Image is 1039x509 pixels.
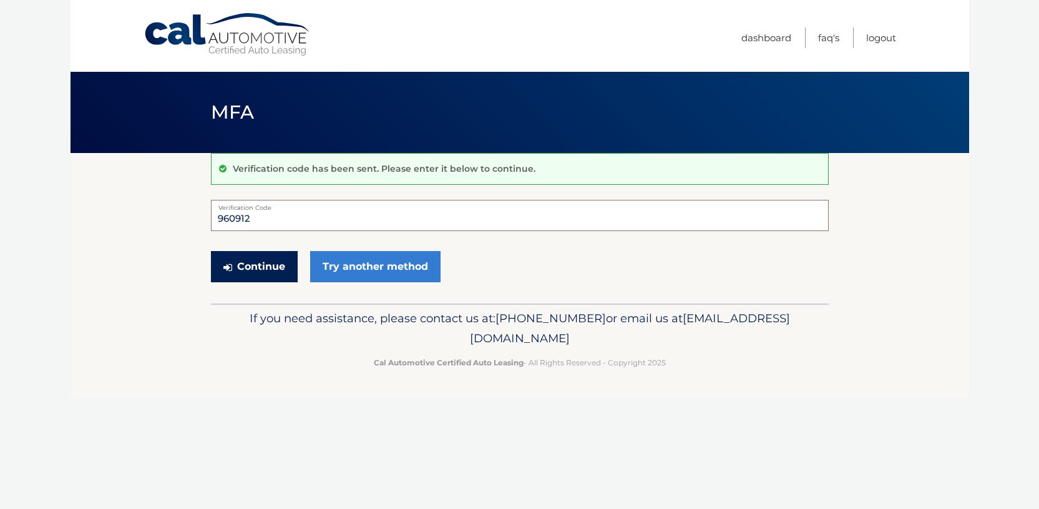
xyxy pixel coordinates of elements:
span: [EMAIL_ADDRESS][DOMAIN_NAME] [470,311,790,345]
p: - All Rights Reserved - Copyright 2025 [219,356,821,369]
label: Verification Code [211,200,829,210]
a: Try another method [310,251,441,282]
a: Logout [866,27,896,48]
a: Cal Automotive [144,12,312,57]
p: Verification code has been sent. Please enter it below to continue. [233,163,535,174]
a: FAQ's [818,27,839,48]
button: Continue [211,251,298,282]
span: MFA [211,101,255,124]
input: Verification Code [211,200,829,231]
a: Dashboard [741,27,791,48]
p: If you need assistance, please contact us at: or email us at [219,309,821,348]
span: [PHONE_NUMBER] [495,311,606,325]
strong: Cal Automotive Certified Auto Leasing [374,358,524,367]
